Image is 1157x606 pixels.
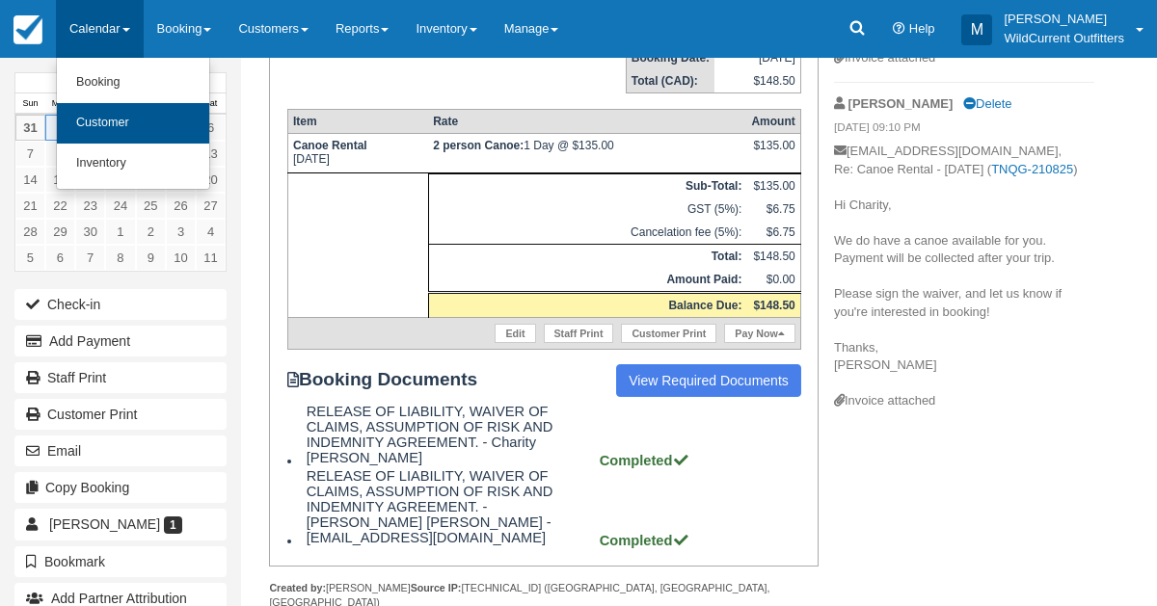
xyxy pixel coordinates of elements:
td: GST (5%): [428,198,746,221]
td: $148.50 [714,69,800,93]
td: 1 Day @ $135.00 [428,134,746,173]
a: 15 [45,167,75,193]
span: RELEASE OF LIABILITY, WAIVER OF CLAIMS, ASSUMPTION OF RISK AND INDEMNITY AGREEMENT. - Charity [PE... [307,404,596,465]
button: Bookmark [14,546,227,577]
a: 28 [15,219,45,245]
a: 25 [136,193,166,219]
strong: 2 person Canoe [433,139,524,152]
strong: [PERSON_NAME] [848,96,954,111]
a: 20 [196,167,226,193]
a: 24 [105,193,135,219]
button: Check-in [14,289,227,320]
a: 1 [45,115,75,141]
a: Customer Print [14,399,227,430]
p: [EMAIL_ADDRESS][DOMAIN_NAME], Re: Canoe Rental - [DATE] ( ) Hi Charity, We do have a canoe availa... [834,143,1094,392]
a: 27 [196,193,226,219]
th: Booking Date: [626,46,714,69]
a: 3 [166,219,196,245]
td: [DATE] [287,134,428,173]
strong: Canoe Rental [293,139,367,152]
td: $6.75 [746,198,800,221]
th: Amount Paid: [428,268,746,293]
strong: Created by: [269,582,326,593]
a: 2 [136,219,166,245]
a: 11 [196,245,226,271]
a: 29 [45,219,75,245]
th: Sun [15,93,45,115]
strong: Booking Documents [287,369,496,390]
a: 31 [15,115,45,141]
th: Rate [428,110,746,134]
a: 9 [136,245,166,271]
th: Balance Due: [428,293,746,318]
a: 8 [45,141,75,167]
td: $0.00 [746,268,800,293]
td: Cancelation fee (5%): [428,221,746,245]
a: 8 [105,245,135,271]
th: Item [287,110,428,134]
a: Customer [57,103,209,144]
td: $148.50 [746,245,800,269]
i: Help [893,23,905,36]
span: 1 [164,516,182,534]
a: [PERSON_NAME] 1 [14,509,227,540]
a: 4 [196,219,226,245]
p: [PERSON_NAME] [1004,10,1124,29]
a: Inventory [57,144,209,184]
strong: $148.50 [753,299,794,312]
th: Total (CAD): [626,69,714,93]
a: 14 [15,167,45,193]
div: Invoice attached [834,392,1094,410]
span: [PERSON_NAME] [49,516,160,532]
a: Edit [495,324,535,343]
button: Add Payment [14,326,227,356]
a: 26 [166,193,196,219]
a: 30 [75,219,105,245]
a: Delete [963,96,1011,111]
td: $135.00 [746,174,800,198]
img: checkfront-main-nav-mini-logo.png [13,15,42,44]
a: 6 [196,115,226,141]
span: RELEASE OF LIABILITY, WAIVER OF CLAIMS, ASSUMPTION OF RISK AND INDEMNITY AGREEMENT. - [PERSON_NAM... [307,468,596,545]
button: Email [14,435,227,466]
em: [DATE] 09:10 PM [834,119,1094,141]
a: 5 [15,245,45,271]
th: Mon [45,93,75,115]
a: 6 [45,245,75,271]
a: 21 [15,193,45,219]
a: 7 [15,141,45,167]
a: 10 [166,245,196,271]
a: 1 [105,219,135,245]
th: Amount [746,110,800,134]
a: 22 [45,193,75,219]
th: Sub-Total: [428,174,746,198]
strong: Completed [600,453,690,468]
a: Booking [57,63,209,103]
button: Copy Booking [14,472,227,503]
th: Total: [428,245,746,269]
td: [DATE] [714,46,800,69]
strong: Source IP: [411,582,462,593]
a: TNQG-210825 [991,162,1073,176]
a: Staff Print [14,362,227,393]
div: $135.00 [751,139,794,168]
p: WildCurrent Outfitters [1004,29,1124,48]
span: Help [909,21,935,36]
a: Staff Print [544,324,614,343]
a: View Required Documents [616,364,801,397]
a: Pay Now [724,324,794,343]
a: 7 [75,245,105,271]
div: Invoice attached [834,49,1094,67]
th: Sat [196,93,226,115]
strong: Completed [600,533,690,548]
div: M [961,14,992,45]
ul: Calendar [56,58,210,190]
td: $6.75 [746,221,800,245]
a: Customer Print [621,324,716,343]
a: 13 [196,141,226,167]
a: 23 [75,193,105,219]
